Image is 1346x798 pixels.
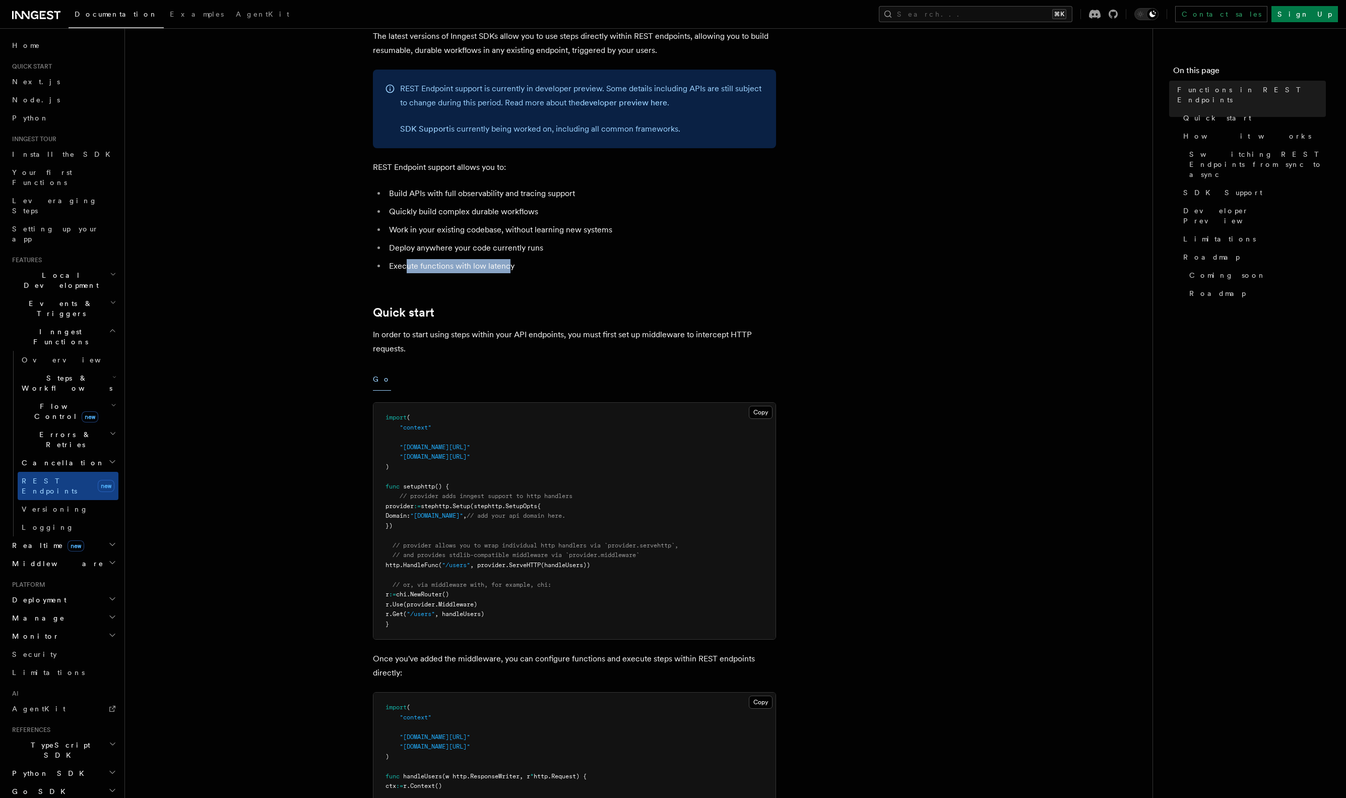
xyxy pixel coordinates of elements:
[1189,149,1326,179] span: Switching REST Endpoints from sync to async
[438,562,442,569] span: (
[393,601,403,608] span: Use
[8,764,118,782] button: Python SDK
[8,736,118,764] button: TypeScript SDK
[403,773,442,780] span: handleUsers
[1052,9,1066,19] kbd: ⌘K
[1183,252,1240,262] span: Roadmap
[18,369,118,397] button: Steps & Workflows
[22,505,88,513] span: Versioning
[8,700,118,718] a: AgentKit
[403,610,407,618] span: (
[1183,206,1326,226] span: Developer Preview
[18,472,118,500] a: REST Endpointsnew
[1183,188,1262,198] span: SDK Support
[1177,85,1326,105] span: Functions in REST Endpoints
[170,10,224,18] span: Examples
[8,327,109,347] span: Inngest Functions
[8,559,104,569] span: Middleware
[8,163,118,192] a: Your first Functions
[386,601,393,608] span: r.
[414,503,421,510] span: :=
[386,782,396,789] span: ctx
[386,187,776,201] li: Build APIs with full observability and tracing support
[396,782,403,789] span: :=
[1189,270,1266,280] span: Coming soon
[8,270,110,290] span: Local Development
[8,266,118,294] button: Local Development
[8,555,118,573] button: Middleware
[393,581,551,588] span: // or, via middleware with, for example, chi:
[8,595,67,605] span: Deployment
[18,373,112,393] span: Steps & Workflows
[8,613,65,623] span: Manage
[386,483,400,490] span: func
[386,610,393,618] span: r.
[400,444,470,451] span: "[DOMAIN_NAME][URL]"
[8,581,45,589] span: Platform
[12,197,97,215] span: Leveraging Steps
[1183,234,1256,244] span: Limitations
[1185,145,1326,183] a: Switching REST Endpoints from sync to async
[12,40,40,50] span: Home
[389,591,396,598] span: :=
[18,518,118,536] a: Logging
[8,536,118,555] button: Realtimenew
[403,562,438,569] span: HandleFunc
[8,294,118,323] button: Events & Triggers
[749,696,773,709] button: Copy
[8,91,118,109] a: Node.js
[386,205,776,219] li: Quickly build complex durable workflows
[580,98,667,107] a: developer preview here
[8,645,118,663] a: Security
[386,522,393,529] span: })
[442,562,470,569] span: "/users"
[1134,8,1159,20] button: Toggle dark mode
[442,591,449,598] span: ()
[18,458,105,468] span: Cancellation
[8,36,118,54] a: Home
[400,124,449,134] a: SDK Support
[400,82,764,110] p: REST Endpoint support is currently in developer preview. Some details including APIs are still su...
[386,753,389,760] span: )
[386,463,389,470] span: )
[410,782,435,789] span: Context
[8,768,90,778] span: Python SDK
[386,773,400,780] span: func
[8,663,118,682] a: Limitations
[403,601,477,608] span: (provider.Middleware)
[373,305,434,320] a: Quick start
[22,356,125,364] span: Overview
[400,743,470,750] span: "[DOMAIN_NAME][URL]"
[82,411,98,422] span: new
[8,109,118,127] a: Python
[386,503,414,510] span: provider
[18,397,118,425] button: Flow Controlnew
[400,453,470,460] span: "[DOMAIN_NAME][URL]"
[18,500,118,518] a: Versioning
[1271,6,1338,22] a: Sign Up
[1183,113,1251,123] span: Quick start
[12,705,66,713] span: AgentKit
[407,704,410,711] span: (
[8,740,109,760] span: TypeScript SDK
[373,652,776,680] p: Once you've added the middleware, you can configure functions and execute steps within REST endpo...
[386,512,410,519] span: Domain:
[8,627,118,645] button: Monitor
[410,591,442,598] span: NewRouter
[453,503,470,510] span: Setup
[68,540,84,551] span: new
[8,726,50,734] span: References
[8,786,72,796] span: Go SDK
[8,145,118,163] a: Install the SDK
[12,96,60,104] span: Node.js
[18,429,109,450] span: Errors & Retries
[8,73,118,91] a: Next.js
[467,512,565,519] span: // add your api domain here.
[1173,81,1326,109] a: Functions in REST Endpoints
[1173,65,1326,81] h4: On this page
[12,168,72,187] span: Your first Functions
[8,351,118,536] div: Inngest Functions
[22,477,77,495] span: REST Endpoints
[8,540,84,550] span: Realtime
[400,714,431,721] span: "context"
